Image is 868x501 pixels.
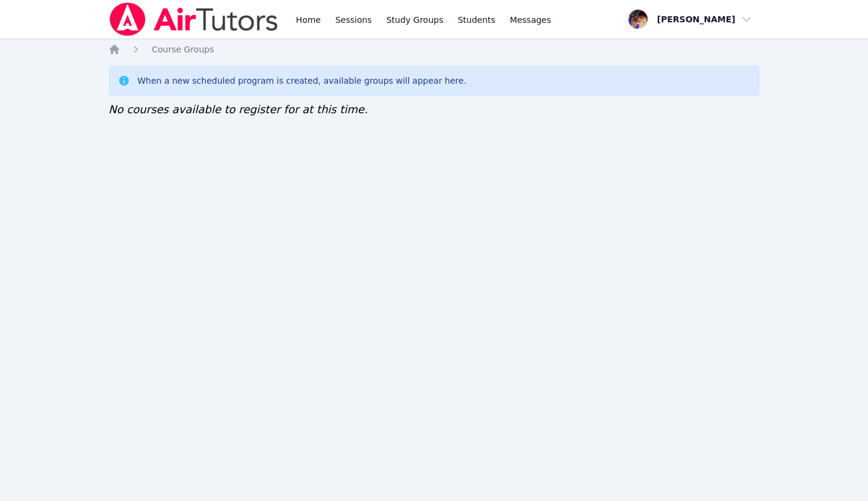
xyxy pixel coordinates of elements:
img: Air Tutors [108,2,279,36]
span: Messages [510,14,551,26]
nav: Breadcrumb [108,43,760,55]
span: No courses available to register for at this time. [108,103,368,116]
div: When a new scheduled program is created, available groups will appear here. [137,75,467,87]
span: Course Groups [152,45,214,54]
a: Course Groups [152,43,214,55]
